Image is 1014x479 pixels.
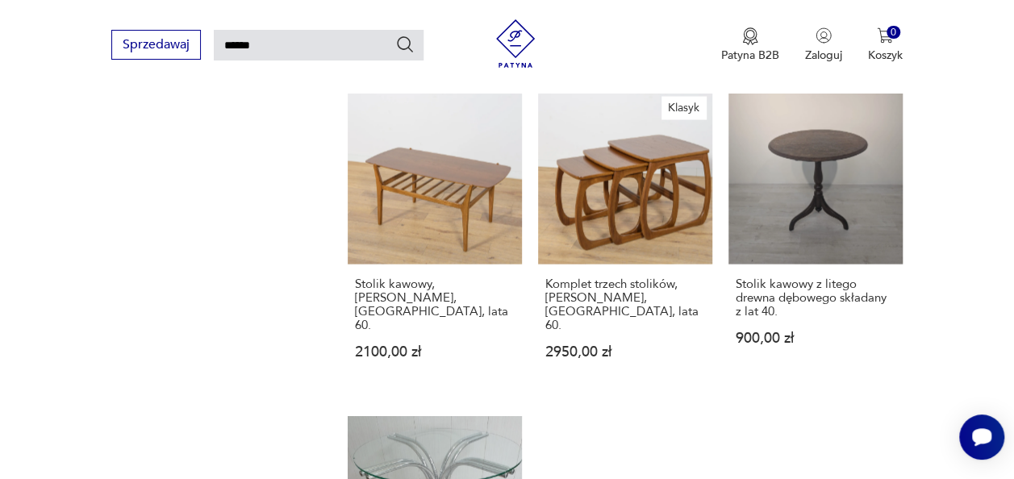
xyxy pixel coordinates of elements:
[545,277,705,331] h3: Komplet trzech stolików, [PERSON_NAME], [GEOGRAPHIC_DATA], lata 60.
[111,30,201,60] button: Sprzedawaj
[736,277,895,318] h3: Stolik kawowy z litego drewna dębowego składany z lat 40.
[491,19,540,68] img: Patyna - sklep z meblami i dekoracjami vintage
[721,48,779,63] p: Patyna B2B
[868,27,903,63] button: 0Koszyk
[545,344,705,358] p: 2950,00 zł
[395,35,415,54] button: Szukaj
[721,27,779,63] button: Patyna B2B
[868,48,903,63] p: Koszyk
[877,27,893,44] img: Ikona koszyka
[355,344,515,358] p: 2100,00 zł
[111,40,201,52] a: Sprzedawaj
[538,90,712,389] a: KlasykKomplet trzech stolików, Parker Knoll, Wielka Brytania, lata 60.Komplet trzech stolików, [P...
[736,331,895,344] p: 900,00 zł
[355,277,515,331] h3: Stolik kawowy, [PERSON_NAME], [GEOGRAPHIC_DATA], lata 60.
[721,27,779,63] a: Ikona medaluPatyna B2B
[728,90,903,389] a: Stolik kawowy z litego drewna dębowego składany z lat 40.Stolik kawowy z litego drewna dębowego s...
[816,27,832,44] img: Ikonka użytkownika
[887,26,900,40] div: 0
[348,90,522,389] a: Stolik kawowy, Nathan, Wielka Brytania, lata 60.Stolik kawowy, [PERSON_NAME], [GEOGRAPHIC_DATA], ...
[742,27,758,45] img: Ikona medalu
[805,48,842,63] p: Zaloguj
[959,414,1004,460] iframe: Smartsupp widget button
[805,27,842,63] button: Zaloguj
